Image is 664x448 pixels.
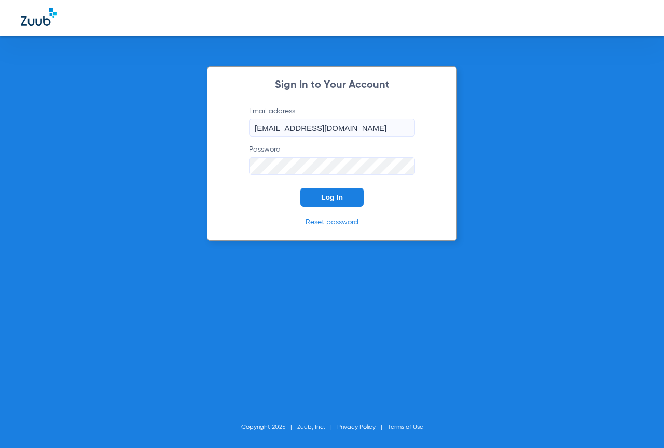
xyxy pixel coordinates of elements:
h2: Sign In to Your Account [233,80,431,90]
li: Copyright 2025 [241,422,297,432]
a: Terms of Use [388,424,423,430]
span: Log In [321,193,343,201]
label: Email address [249,106,415,137]
li: Zuub, Inc. [297,422,337,432]
a: Reset password [306,219,358,226]
img: Zuub Logo [21,8,57,26]
button: Log In [300,188,364,207]
label: Password [249,144,415,175]
a: Privacy Policy [337,424,376,430]
input: Email address [249,119,415,137]
input: Password [249,157,415,175]
iframe: Chat Widget [612,398,664,448]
